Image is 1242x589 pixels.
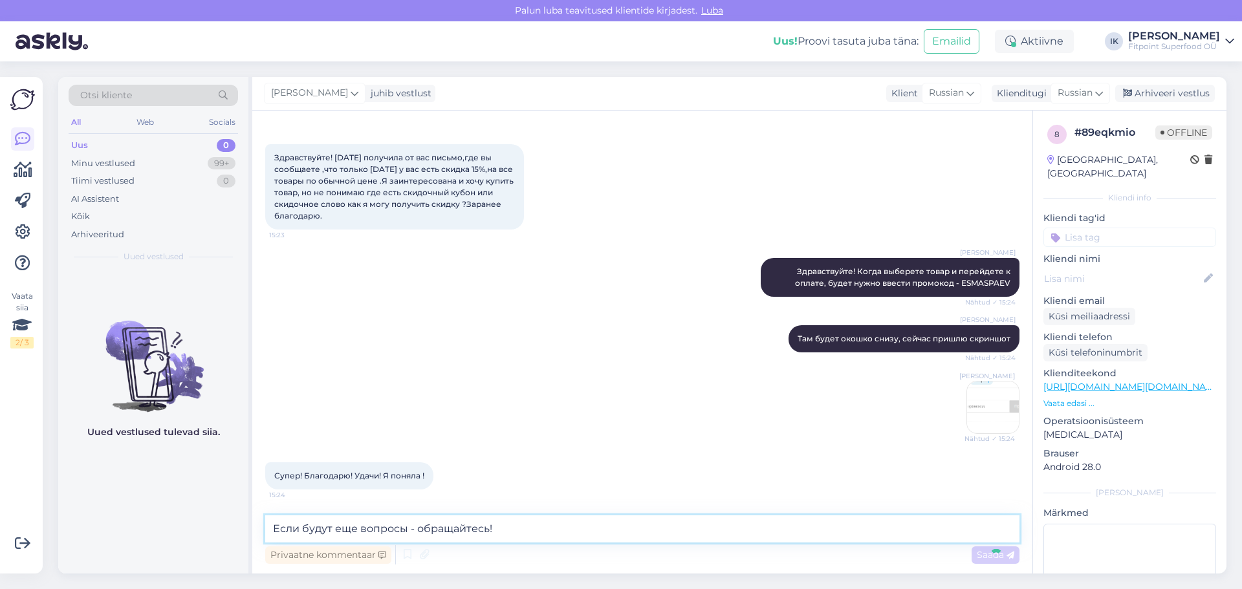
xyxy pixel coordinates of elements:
[1054,129,1060,139] span: 8
[995,30,1074,53] div: Aktiivne
[960,315,1016,325] span: [PERSON_NAME]
[217,175,235,187] div: 0
[1047,153,1190,180] div: [GEOGRAPHIC_DATA], [GEOGRAPHIC_DATA]
[1043,344,1148,361] div: Küsi telefoninumbrit
[206,114,238,131] div: Socials
[274,471,424,480] span: Супер! Благодарю! Удачи! Я поняла !
[959,371,1015,381] span: [PERSON_NAME]
[773,35,798,47] b: Uus!
[10,87,35,112] img: Askly Logo
[365,87,431,100] div: juhib vestlust
[967,381,1019,433] img: Attachment
[71,193,119,206] div: AI Assistent
[1115,85,1215,102] div: Arhiveeri vestlus
[795,266,1012,288] span: Здравствуйте! Когда выберете товар и перейдете к оплате, будет нужно ввести промокод - ESMASPAEV
[1043,428,1216,442] p: [MEDICAL_DATA]
[71,228,124,241] div: Arhiveeritud
[69,114,83,131] div: All
[964,434,1015,444] span: Nähtud ✓ 15:24
[217,139,235,152] div: 0
[1128,41,1220,52] div: Fitpoint Superfood OÜ
[1043,294,1216,308] p: Kliendi email
[886,87,918,100] div: Klient
[697,5,727,16] span: Luba
[1155,125,1212,140] span: Offline
[134,114,157,131] div: Web
[71,175,135,187] div: Tiimi vestlused
[1043,381,1223,392] a: [URL][DOMAIN_NAME][DOMAIN_NAME]
[87,425,220,439] p: Uued vestlused tulevad siia.
[1058,86,1093,100] span: Russian
[274,153,516,220] span: Здравствуйте! [DATE] получила от вас письмо,где вы сообщаете ,что только [DATE] у вас есть скидка...
[10,290,34,348] div: Vaata siia
[1043,447,1216,460] p: Brauser
[1044,272,1201,286] input: Lisa nimi
[1043,211,1216,225] p: Kliendi tag'id
[1043,192,1216,204] div: Kliendi info
[1043,460,1216,474] p: Android 28.0
[71,157,135,170] div: Minu vestlused
[1043,414,1216,428] p: Operatsioonisüsteem
[1074,125,1155,140] div: # 89eqkmio
[269,230,318,240] span: 15:23
[71,210,90,223] div: Kõik
[124,251,184,262] span: Uued vestlused
[1043,252,1216,266] p: Kliendi nimi
[929,86,964,100] span: Russian
[1105,32,1123,50] div: IK
[1128,31,1234,52] a: [PERSON_NAME]Fitpoint Superfood OÜ
[80,89,132,102] span: Otsi kliente
[1043,330,1216,344] p: Kliendi telefon
[924,29,979,54] button: Emailid
[965,353,1016,363] span: Nähtud ✓ 15:24
[1128,31,1220,41] div: [PERSON_NAME]
[71,139,88,152] div: Uus
[208,157,235,170] div: 99+
[271,86,348,100] span: [PERSON_NAME]
[10,337,34,348] div: 2 / 3
[1043,308,1135,325] div: Küsi meiliaadressi
[965,297,1016,307] span: Nähtud ✓ 15:24
[960,248,1016,257] span: [PERSON_NAME]
[1043,367,1216,380] p: Klienditeekond
[773,34,919,49] div: Proovi tasuta juba täna:
[58,297,248,414] img: No chats
[798,334,1010,343] span: Там будет окошко снизу, сейчас пришлю скриншот
[1043,487,1216,498] div: [PERSON_NAME]
[1043,398,1216,409] p: Vaata edasi ...
[1043,506,1216,520] p: Märkmed
[992,87,1047,100] div: Klienditugi
[1043,228,1216,247] input: Lisa tag
[269,490,318,500] span: 15:24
